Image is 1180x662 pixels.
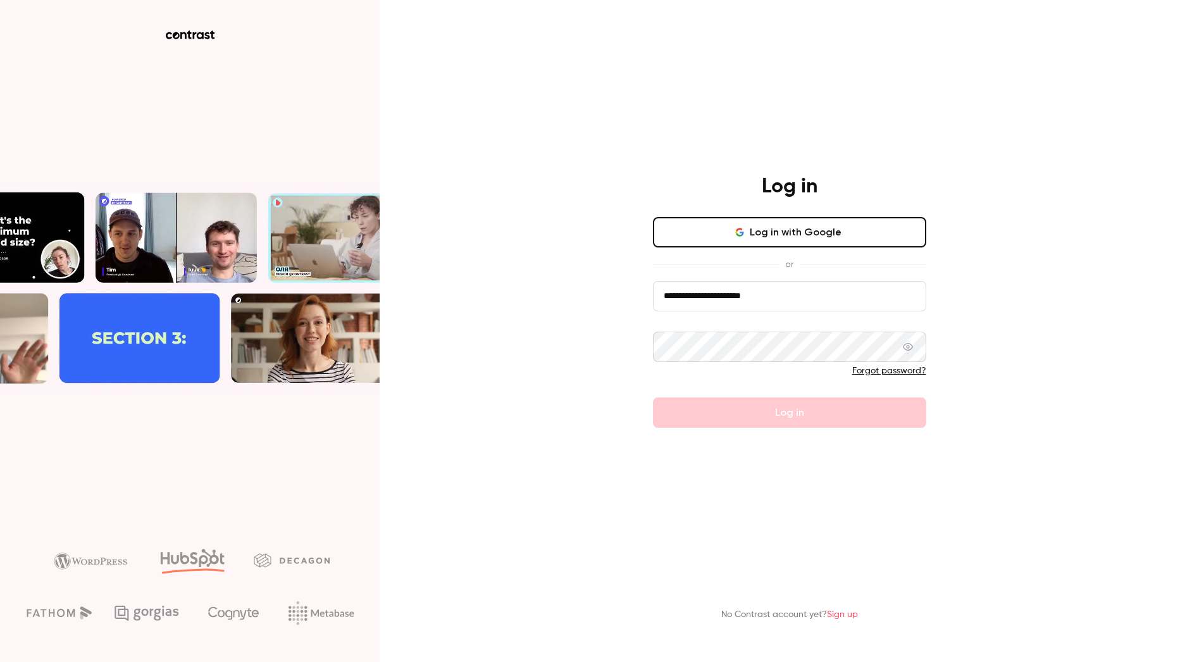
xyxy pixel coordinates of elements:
span: or [779,258,800,271]
p: No Contrast account yet? [721,608,858,621]
button: Log in with Google [653,217,926,247]
img: decagon [254,553,330,567]
keeper-lock: Open Keeper Popup [901,289,916,304]
a: Sign up [827,610,858,619]
a: Forgot password? [852,366,926,375]
h4: Log in [762,174,817,199]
